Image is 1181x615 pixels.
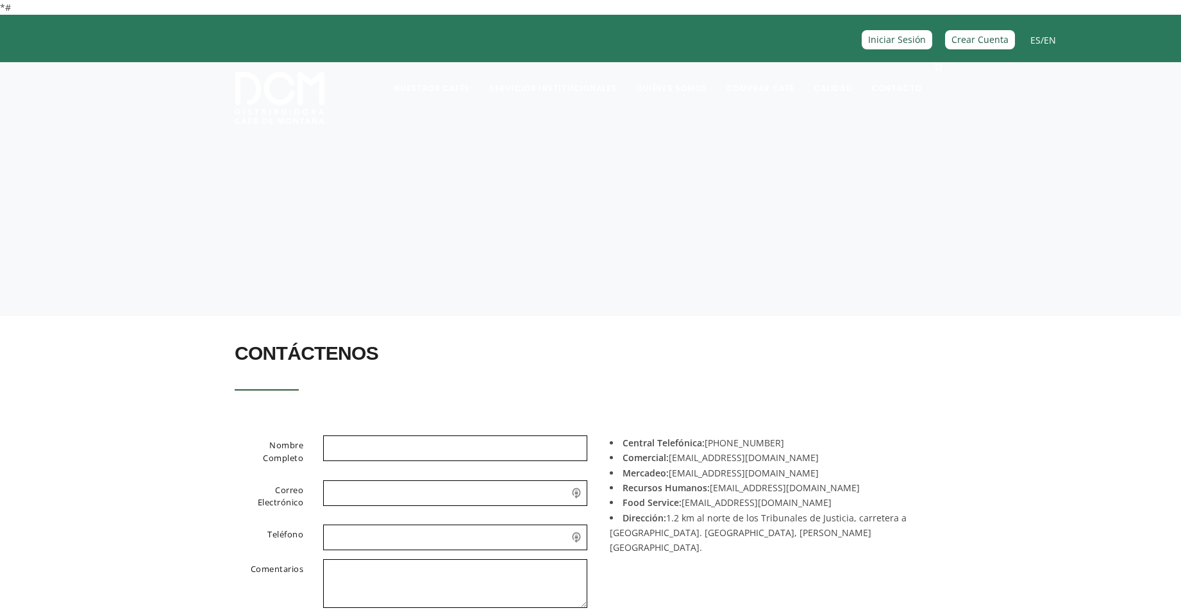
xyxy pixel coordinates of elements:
a: Calidad [806,63,860,94]
label: Teléfono [219,525,314,548]
a: Nuestros Cafés [387,63,478,94]
label: Correo Electrónico [219,480,314,514]
a: Quiénes Somos [628,63,715,94]
li: [EMAIL_ADDRESS][DOMAIN_NAME] [610,495,937,510]
li: [PHONE_NUMBER] [610,435,937,450]
a: Iniciar Sesión [862,30,932,49]
a: Comprar Café [719,63,802,94]
li: [EMAIL_ADDRESS][DOMAIN_NAME] [610,466,937,480]
li: [EMAIL_ADDRESS][DOMAIN_NAME] [610,480,937,495]
strong: Food Service: [623,496,682,509]
label: Nombre Completo [219,435,314,469]
a: ES [1030,34,1041,46]
li: 1.2 km al norte de los Tribunales de Justicia, carretera a [GEOGRAPHIC_DATA]. [GEOGRAPHIC_DATA], ... [610,510,937,555]
h2: Contáctenos [235,335,946,371]
strong: Central Telefónica: [623,437,705,449]
span: / [1030,33,1056,47]
label: Comentarios [219,559,314,605]
a: EN [1044,34,1056,46]
a: Crear Cuenta [945,30,1015,49]
a: Servicios Institucionales [482,63,624,94]
strong: Dirección: [623,512,666,524]
strong: Mercadeo: [623,467,669,479]
li: [EMAIL_ADDRESS][DOMAIN_NAME] [610,450,937,465]
strong: Recursos Humanos: [623,482,710,494]
a: Contacto [864,63,930,94]
strong: Comercial: [623,451,669,464]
